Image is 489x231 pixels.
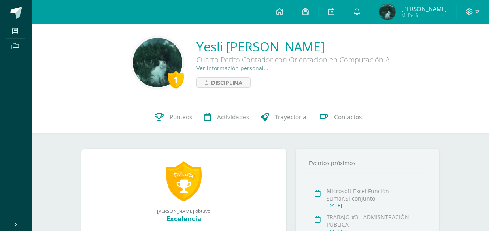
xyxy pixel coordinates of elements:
[196,55,390,64] div: Cuarto Perito Contador con Orientación en Computación A
[149,101,198,133] a: Punteos
[217,113,249,121] span: Actividades
[401,12,447,19] span: Mi Perfil
[196,38,390,55] a: Yesli [PERSON_NAME]
[327,187,426,202] div: Microsoft Excel Función Sumar.Si.conjunto
[379,4,395,20] img: 7b1159f37e271682c23d4416c181b7e9.png
[196,64,268,72] a: Ver información personal...
[275,113,306,121] span: Trayectoria
[133,38,182,87] img: dfe8636230d5d779e023fc6e3854f31c.png
[334,113,362,121] span: Contactos
[170,113,192,121] span: Punteos
[198,101,255,133] a: Actividades
[312,101,368,133] a: Contactos
[255,101,312,133] a: Trayectoria
[89,214,278,223] div: Excelencia
[401,5,447,13] span: [PERSON_NAME]
[211,78,242,87] span: Disciplina
[306,159,429,167] div: Eventos próximos
[89,208,278,214] div: [PERSON_NAME] obtuvo
[168,71,184,89] div: 1
[196,77,251,88] a: Disciplina
[327,202,426,209] div: [DATE]
[327,213,426,228] div: TRABAJO #3 - ADMISNTRACIÓN PÚBLICA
